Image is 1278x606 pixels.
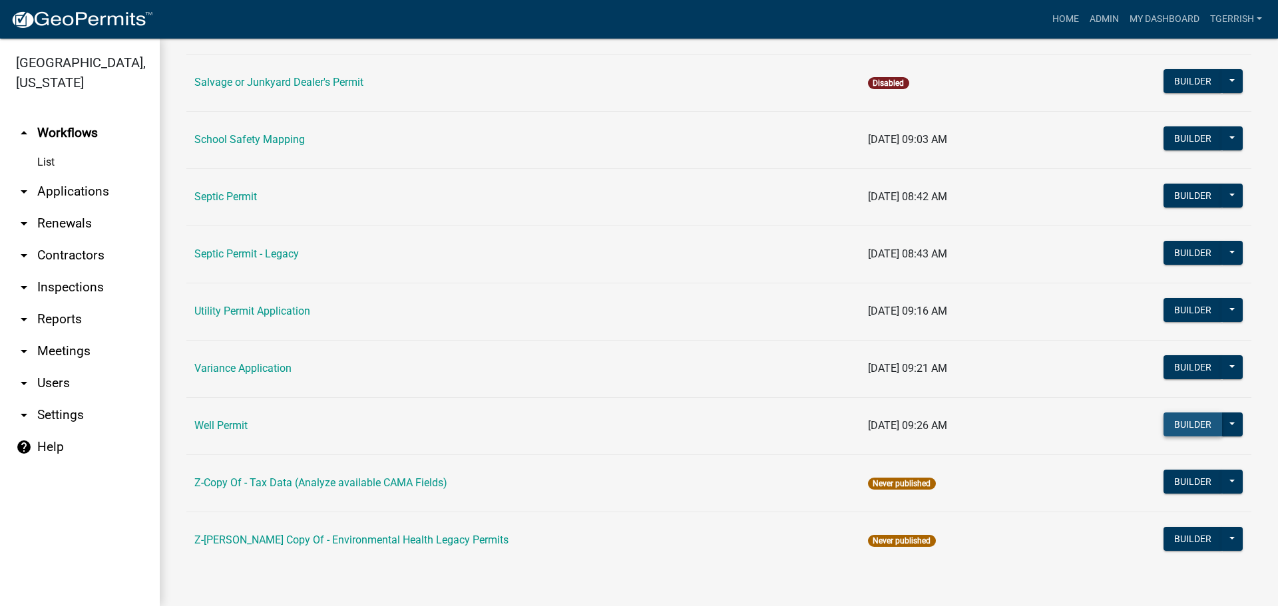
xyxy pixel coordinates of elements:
[194,476,447,489] a: Z-Copy Of - Tax Data (Analyze available CAMA Fields)
[1164,126,1222,150] button: Builder
[194,133,305,146] a: School Safety Mapping
[1164,412,1222,436] button: Builder
[194,419,248,432] a: Well Permit
[1164,355,1222,379] button: Builder
[1164,298,1222,322] button: Builder
[1164,241,1222,265] button: Builder
[868,133,947,146] span: [DATE] 09:03 AM
[868,305,947,317] span: [DATE] 09:16 AM
[16,184,32,200] i: arrow_drop_down
[868,419,947,432] span: [DATE] 09:26 AM
[868,247,947,260] span: [DATE] 08:43 AM
[1164,69,1222,93] button: Builder
[16,279,32,295] i: arrow_drop_down
[16,375,32,391] i: arrow_drop_down
[868,77,909,89] span: Disabled
[194,362,292,375] a: Variance Application
[868,190,947,203] span: [DATE] 08:42 AM
[16,247,32,263] i: arrow_drop_down
[16,343,32,359] i: arrow_drop_down
[1164,184,1222,208] button: Builder
[16,407,32,423] i: arrow_drop_down
[1084,7,1124,32] a: Admin
[194,190,257,203] a: Septic Permit
[194,533,509,546] a: Z-[PERSON_NAME] Copy Of - Environmental Health Legacy Permits
[194,76,363,88] a: Salvage or Junkyard Dealer's Permit
[194,305,310,317] a: Utility Permit Application
[868,535,935,547] span: Never published
[868,362,947,375] span: [DATE] 09:21 AM
[16,125,32,141] i: arrow_drop_up
[868,478,935,490] span: Never published
[1205,7,1267,32] a: TGERRISH
[194,247,299,260] a: Septic Permit - Legacy
[1047,7,1084,32] a: Home
[1164,527,1222,551] button: Builder
[16,216,32,231] i: arrow_drop_down
[1164,470,1222,494] button: Builder
[1124,7,1205,32] a: My Dashboard
[16,439,32,455] i: help
[16,311,32,327] i: arrow_drop_down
